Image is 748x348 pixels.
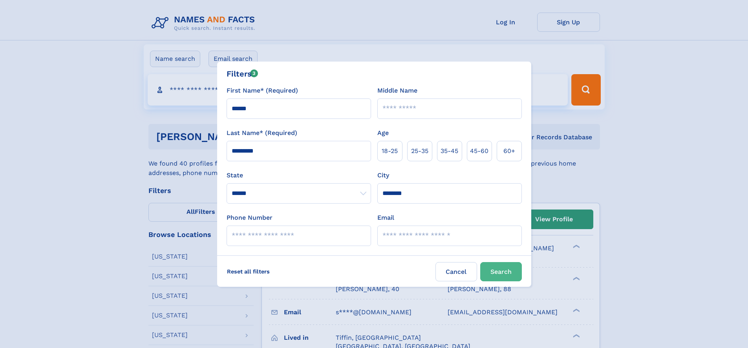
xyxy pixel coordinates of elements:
label: Cancel [435,262,477,281]
span: 35‑45 [441,146,458,156]
label: Last Name* (Required) [227,128,297,138]
label: Phone Number [227,213,272,222]
span: 18‑25 [382,146,398,156]
span: 60+ [503,146,515,156]
label: Email [377,213,394,222]
label: Middle Name [377,86,417,95]
label: State [227,171,371,180]
label: City [377,171,389,180]
button: Search [480,262,522,281]
label: First Name* (Required) [227,86,298,95]
span: 25‑35 [411,146,428,156]
label: Age [377,128,389,138]
span: 45‑60 [470,146,488,156]
label: Reset all filters [222,262,275,281]
div: Filters [227,68,258,80]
